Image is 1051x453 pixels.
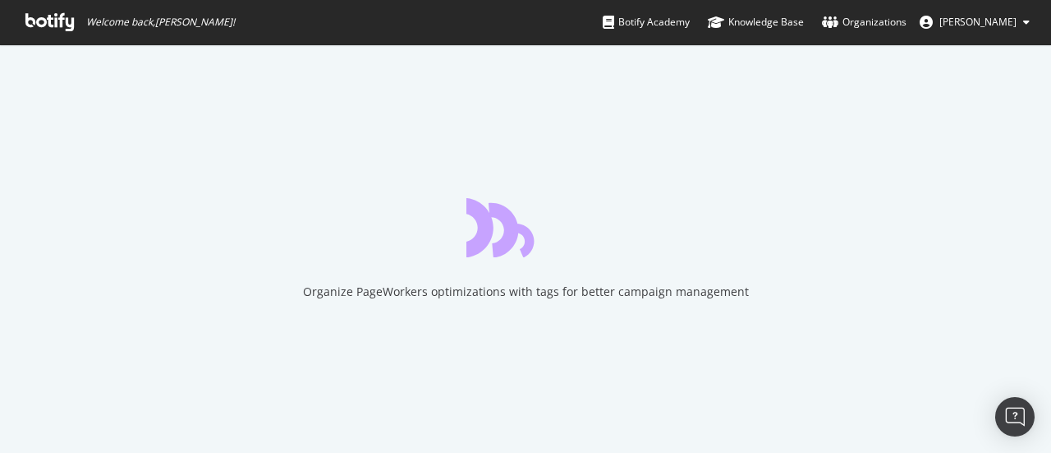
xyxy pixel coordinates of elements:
div: Botify Academy [603,14,690,30]
div: Open Intercom Messenger [995,397,1035,437]
div: animation [466,198,585,257]
span: Siobhan Hume [939,15,1017,29]
span: Welcome back, [PERSON_NAME] ! [86,16,235,29]
div: Knowledge Base [708,14,804,30]
button: [PERSON_NAME] [906,9,1043,35]
div: Organize PageWorkers optimizations with tags for better campaign management [303,284,749,300]
div: Organizations [822,14,906,30]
